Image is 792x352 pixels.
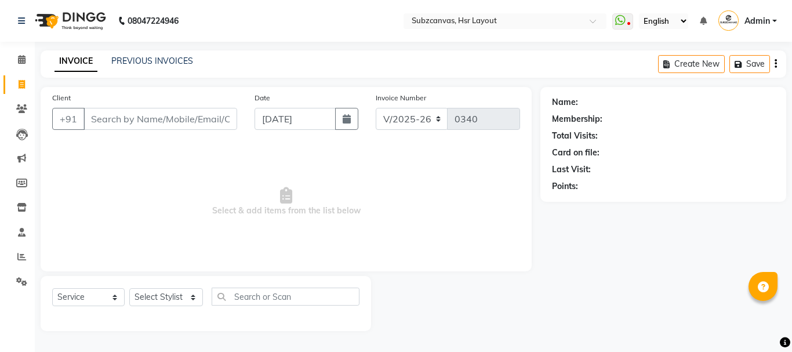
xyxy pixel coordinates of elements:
label: Client [52,93,71,103]
div: Last Visit: [552,164,591,176]
a: INVOICE [55,51,97,72]
label: Date [255,93,270,103]
div: Card on file: [552,147,600,159]
div: Total Visits: [552,130,598,142]
span: Admin [744,15,770,27]
button: Create New [658,55,725,73]
div: Membership: [552,113,602,125]
div: Name: [552,96,578,108]
div: Points: [552,180,578,193]
a: PREVIOUS INVOICES [111,56,193,66]
button: Save [729,55,770,73]
input: Search or Scan [212,288,359,306]
b: 08047224946 [128,5,179,37]
input: Search by Name/Mobile/Email/Code [83,108,237,130]
span: Select & add items from the list below [52,144,520,260]
button: +91 [52,108,85,130]
img: Admin [718,10,739,31]
img: logo [30,5,109,37]
label: Invoice Number [376,93,426,103]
